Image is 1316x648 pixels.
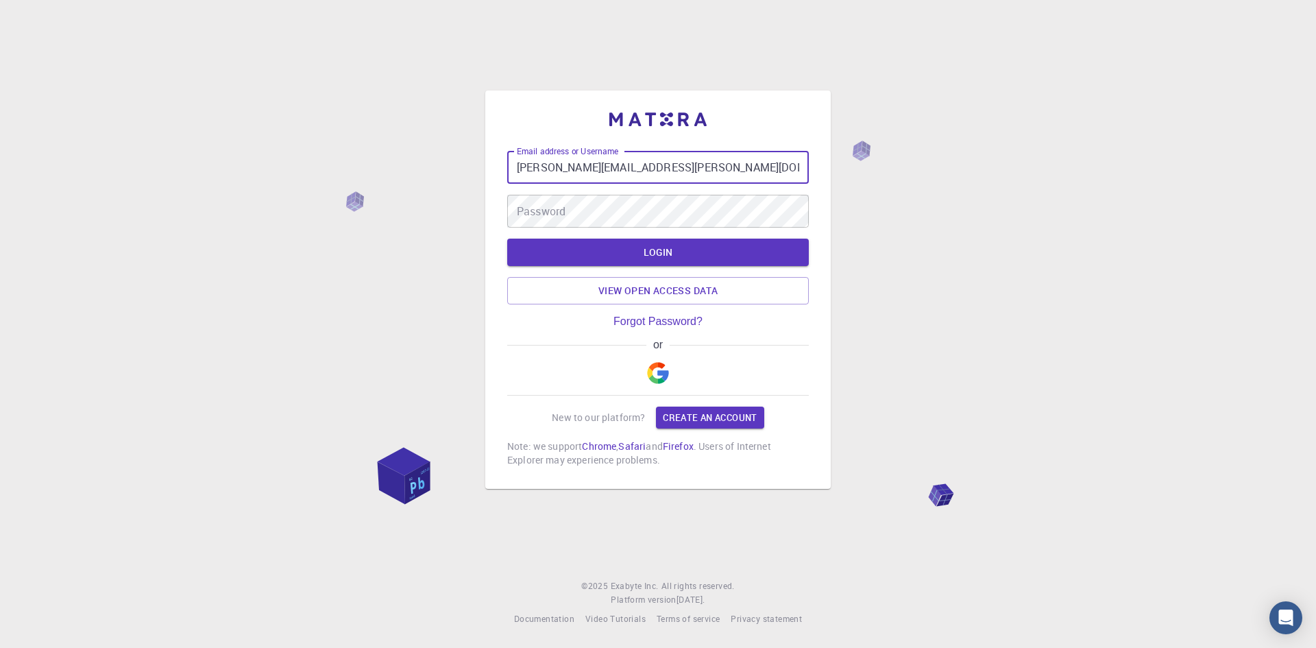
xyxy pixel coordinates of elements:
[613,315,703,328] a: Forgot Password?
[611,593,676,607] span: Platform version
[661,579,735,593] span: All rights reserved.
[507,440,809,467] p: Note: we support , and . Users of Internet Explorer may experience problems.
[581,579,610,593] span: © 2025
[517,145,618,157] label: Email address or Username
[657,612,720,626] a: Terms of service
[663,440,694,453] a: Firefox
[582,440,616,453] a: Chrome
[585,613,646,624] span: Video Tutorials
[611,580,659,591] span: Exabyte Inc.
[507,277,809,304] a: View open access data
[514,612,574,626] a: Documentation
[1269,601,1302,634] div: Open Intercom Messenger
[656,407,764,429] a: Create an account
[585,612,646,626] a: Video Tutorials
[657,613,720,624] span: Terms of service
[677,594,705,605] span: [DATE] .
[646,339,669,351] span: or
[677,593,705,607] a: [DATE].
[507,239,809,266] button: LOGIN
[611,579,659,593] a: Exabyte Inc.
[618,440,646,453] a: Safari
[552,411,645,424] p: New to our platform?
[647,362,669,384] img: Google
[731,612,802,626] a: Privacy statement
[514,613,574,624] span: Documentation
[731,613,802,624] span: Privacy statement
